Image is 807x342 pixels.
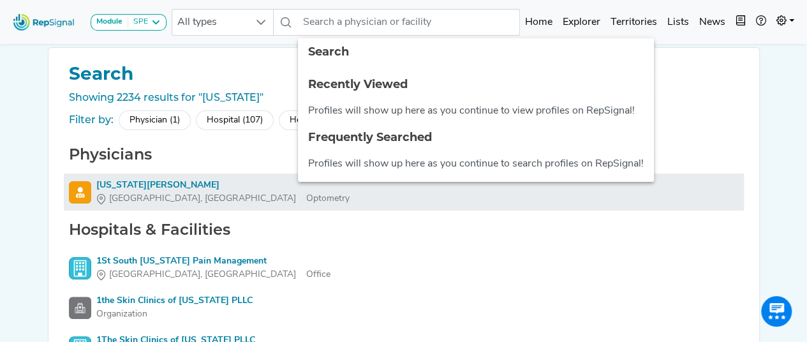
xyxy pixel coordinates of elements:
[196,110,274,130] div: Hospital (107)
[730,10,751,35] button: Intel Book
[69,255,739,281] a: 1St South [US_STATE] Pain Management[GEOGRAPHIC_DATA], [GEOGRAPHIC_DATA]Office
[558,10,605,35] a: Explorer
[109,192,296,205] span: [GEOGRAPHIC_DATA], [GEOGRAPHIC_DATA]
[694,10,730,35] a: News
[662,10,694,35] a: Lists
[69,112,114,128] div: Filter by:
[279,110,372,130] div: Health System (3)
[109,268,296,281] span: [GEOGRAPHIC_DATA], [GEOGRAPHIC_DATA]
[520,10,558,35] a: Home
[308,76,644,93] div: Recently Viewed
[96,18,122,26] strong: Module
[172,10,249,35] span: All types
[69,257,91,279] img: Office Search Icon
[96,308,253,321] div: Organization
[64,90,744,105] div: Showing 2234 results for "[US_STATE]"
[91,14,167,31] button: ModuleSPE
[96,179,350,192] div: [US_STATE][PERSON_NAME]
[64,221,744,239] h2: Hospitals & Facilities
[119,110,191,130] div: Physician (1)
[69,294,739,321] a: 1the Skin Clinics of [US_STATE] PLLCOrganization
[64,145,744,164] h2: Physicians
[69,297,91,319] img: Facility Search Icon
[96,192,350,205] div: Optometry
[308,45,349,59] span: Search
[605,10,662,35] a: Territories
[128,17,148,27] div: SPE
[96,294,253,308] div: 1the Skin Clinics of [US_STATE] PLLC
[96,268,330,281] div: Office
[298,9,520,36] input: Search a physician or facility
[308,129,644,146] div: Frequently Searched
[64,63,744,85] h1: Search
[69,181,91,204] img: Physician Search Icon
[69,179,739,205] a: [US_STATE][PERSON_NAME][GEOGRAPHIC_DATA], [GEOGRAPHIC_DATA]Optometry
[96,255,330,268] div: 1St South [US_STATE] Pain Management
